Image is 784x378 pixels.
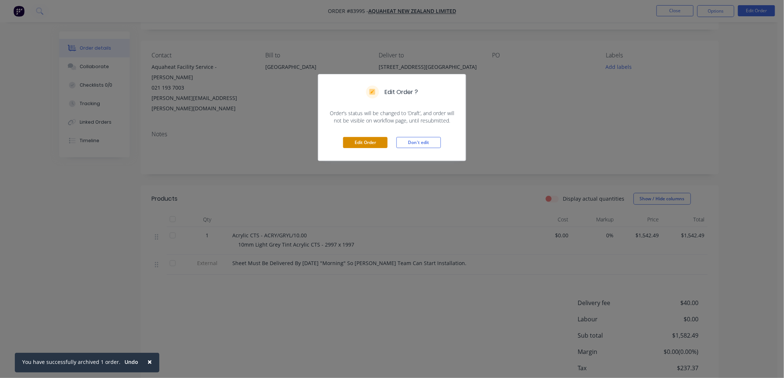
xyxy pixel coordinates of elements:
button: Don't edit [396,137,441,148]
span: × [147,357,152,367]
button: Edit Order [343,137,388,148]
button: Undo [120,357,142,368]
h5: Edit Order ? [385,88,418,97]
span: Order’s status will be changed to ‘Draft’, and order will not be visible on workflow page, until ... [327,110,457,124]
button: Close [140,353,159,371]
div: You have successfully archived 1 order. [22,358,120,366]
